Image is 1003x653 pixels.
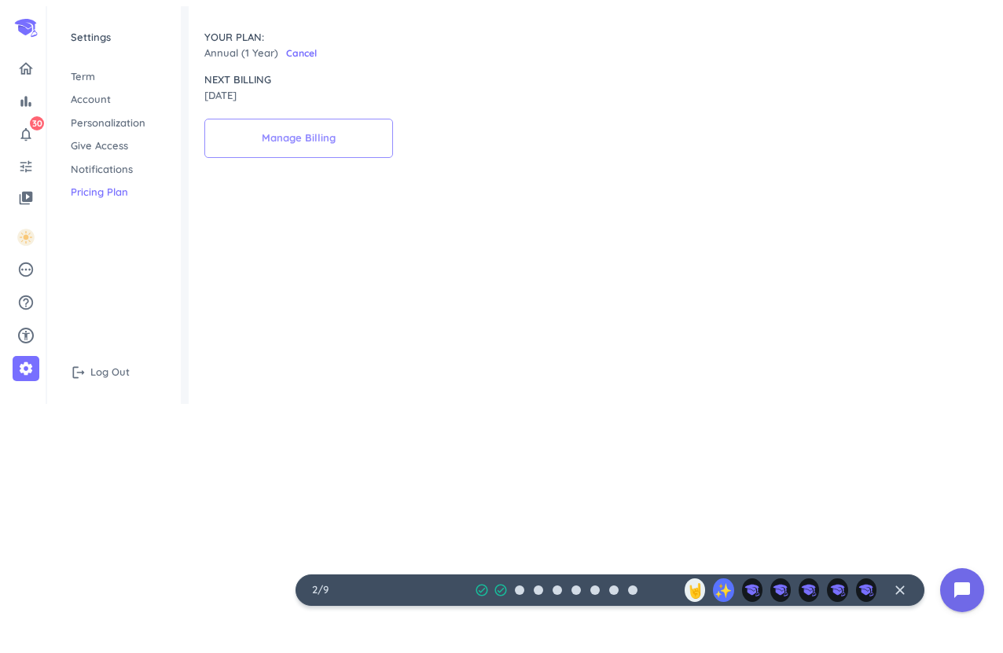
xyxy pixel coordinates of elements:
i: check_circle_outline [475,583,489,597]
span: Notifications [71,162,157,178]
span: Log Out [71,365,157,380]
span: Give Access [71,138,157,154]
i: logout [71,365,86,380]
span: Personalization [71,116,157,131]
i: check_circle_outline [494,583,508,597]
i: pending [17,261,35,278]
a: bar_chart [13,89,39,114]
span: ✨ [715,580,732,601]
span: Cancel [286,46,317,61]
span: Manage Billing [262,130,336,146]
button: Manage Billing [204,119,393,158]
span: Your plan : [204,30,981,46]
span: Account [71,92,157,108]
span: Annual (1 Year) [204,46,278,59]
span: 🤘 [686,580,704,601]
i: video_library [18,190,34,206]
i: bar_chart [18,94,34,109]
span: Settings [71,30,157,46]
i: settings [18,361,34,376]
span: [DATE] [204,89,237,101]
span: 30 [30,116,44,130]
i: notifications_none [18,127,34,142]
a: settings [13,356,39,381]
i: help_outline [17,294,35,311]
i: close [892,582,908,598]
span: Term [71,69,157,85]
span: Pricing Plan [71,185,157,200]
span: 2 / 9 [312,582,329,598]
span: Next billing [204,72,981,88]
i: tune [18,159,34,174]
